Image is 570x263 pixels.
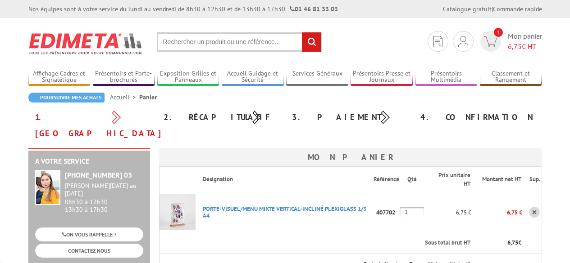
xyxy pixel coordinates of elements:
img: Edimeta [28,27,143,60]
div: 4. Confirmation [414,109,542,125]
input: Rechercher un produit ou une référence... [157,32,322,52]
div: 2. Récapitulatif [157,109,285,125]
img: devis rapide [458,36,468,47]
a: Classement et Rangement [480,70,542,85]
th: Désignation [196,167,374,192]
th: Sup. [522,167,542,192]
a: ON VOUS RAPPELLE ? [35,227,143,241]
h2: A votre service [35,157,143,165]
a: Présentoirs Presse et Journaux [351,70,413,85]
div: 08h30 à 12h30 13h30 à 17h30 [65,182,143,213]
a: Présentoirs Multimédia [415,70,478,85]
strong: [PHONE_NUMBER] 03 [65,170,132,179]
a: Exposition Grilles et Panneaux [157,70,219,85]
input: rechercher [302,32,321,52]
a: devis rapide 1 Mon panier 6,75€ HT [478,31,542,52]
span: 1 [494,28,503,37]
a: Présentoirs et Porte-brochures [93,70,155,85]
p: Montant net HT [479,175,521,184]
img: widget-service.jpg [35,170,60,205]
a: Accueil Guidage et Sécurité [222,70,284,85]
p: 407702 [374,205,400,220]
p: 6,75 € [424,205,471,220]
a: Commande rapide [493,5,542,13]
a: Poursuivre mes achats [28,93,105,103]
a: Accueil [110,93,139,101]
img: devis rapide [484,36,497,47]
strong: 01 46 81 33 03 [290,5,338,13]
th: Qté [400,167,424,192]
a: PORTE-VISUEL/MENU MIXTE VERTICAL-INCLINé PLEXIGLASS 1/3 A4 [203,205,366,219]
span: 6,75 [507,239,518,246]
p: € [479,239,521,247]
span: 6,75 [508,42,522,51]
img: devis rapide [433,36,442,47]
th: Sous total brut HT [196,232,472,254]
a: Affichage Cadres et Signalétique [28,70,91,85]
a: CONTACTEZ-NOUS [35,244,143,258]
span: Mon panier [508,31,542,52]
p: Référence [374,175,399,184]
a: Catalogue gratuit [443,5,492,13]
h3: Mon panier [159,148,542,166]
a: Services Généraux [286,70,348,85]
div: [PERSON_NAME][DATE] au [DATE] [65,182,143,197]
p: Prix unitaire HT [431,171,470,188]
div: 3. Paiement [285,109,414,125]
div: 1. [GEOGRAPHIC_DATA] [28,109,157,142]
span: € HT [508,41,542,52]
div: Nos équipes sont à votre service du lundi au vendredi de 8h30 à 12h30 et de 13h30 à 17h30 [28,4,338,13]
p: 6,75 € [471,205,522,220]
div: | [443,4,542,13]
img: PORTE-VISUEL/MENU MIXTE VERTICAL-INCLINé PLEXIGLASS 1/3 A4 [160,194,196,230]
li: Panier [139,93,157,102]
